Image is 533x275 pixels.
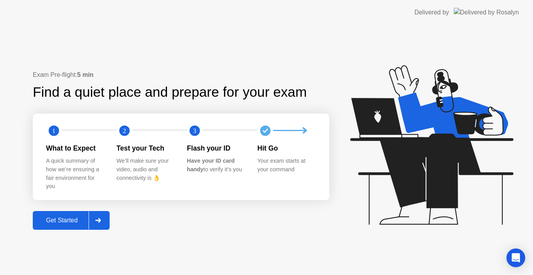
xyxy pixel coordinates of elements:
div: We’ll make sure your video, audio and connectivity is 👌 [117,157,175,182]
b: Have your ID card handy [187,158,235,172]
img: Delivered by Rosalyn [454,8,519,17]
text: 3 [193,127,196,135]
div: What to Expect [46,143,104,153]
div: A quick summary of how we’re ensuring a fair environment for you [46,157,104,190]
text: 1 [52,127,55,135]
div: Exam Pre-flight: [33,70,329,80]
div: Test your Tech [117,143,175,153]
div: Your exam starts at your command [258,157,316,174]
div: Flash your ID [187,143,245,153]
div: to verify it’s you [187,157,245,174]
div: Hit Go [258,143,316,153]
div: Get Started [35,217,89,224]
text: 2 [123,127,126,135]
button: Get Started [33,211,110,230]
b: 5 min [77,71,94,78]
div: Open Intercom Messenger [506,248,525,267]
div: Find a quiet place and prepare for your exam [33,82,308,103]
div: Delivered by [414,8,449,17]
